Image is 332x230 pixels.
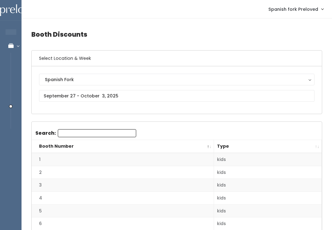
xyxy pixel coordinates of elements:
[45,76,309,83] div: Spanish Fork
[214,166,322,179] td: kids
[32,179,214,192] td: 3
[214,153,322,166] td: kids
[39,74,314,85] button: Spanish Fork
[32,192,214,205] td: 4
[39,90,314,102] input: September 27 - October 3, 2025
[32,204,214,217] td: 5
[32,140,214,153] th: Booth Number: activate to sort column descending
[262,2,330,16] a: Spanish fork Preloved
[214,204,322,217] td: kids
[32,51,322,66] h6: Select Location & Week
[32,153,214,166] td: 1
[31,26,322,43] h4: Booth Discounts
[214,140,322,153] th: Type: activate to sort column ascending
[268,6,318,13] span: Spanish fork Preloved
[35,129,136,137] label: Search:
[214,179,322,192] td: kids
[214,192,322,205] td: kids
[32,166,214,179] td: 2
[58,129,136,137] input: Search:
